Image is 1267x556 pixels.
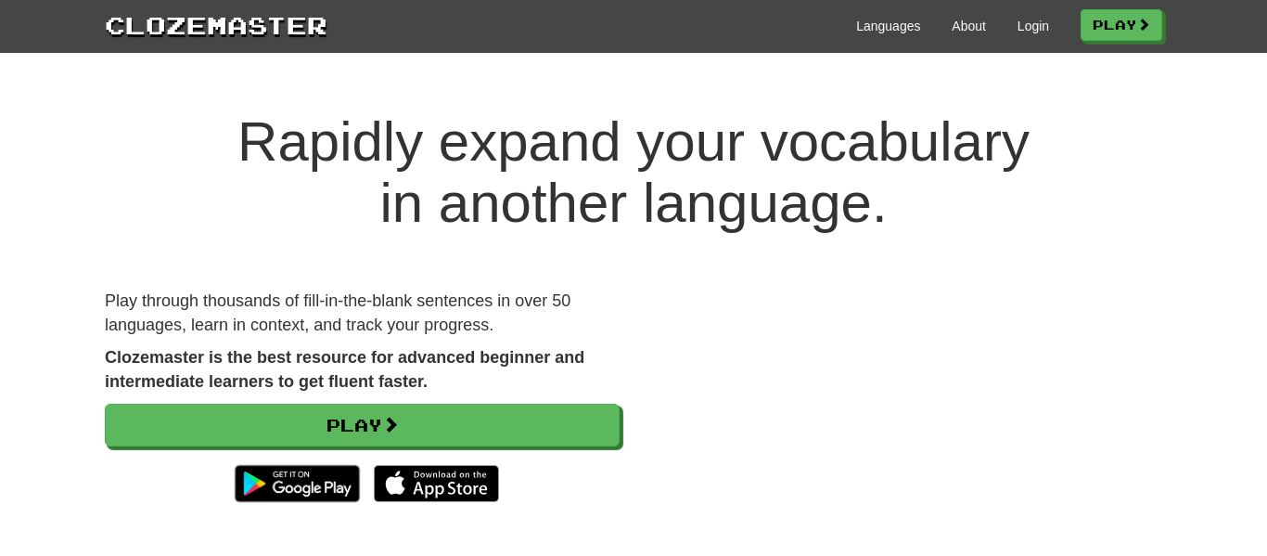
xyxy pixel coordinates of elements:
a: Clozemaster [105,7,327,42]
p: Play through thousands of fill-in-the-blank sentences in over 50 languages, learn in context, and... [105,290,620,337]
a: Play [1081,9,1162,41]
img: Get it on Google Play [225,456,369,511]
a: About [952,17,986,35]
strong: Clozemaster is the best resource for advanced beginner and intermediate learners to get fluent fa... [105,348,584,391]
a: Play [105,404,620,446]
a: Languages [856,17,920,35]
img: Download_on_the_App_Store_Badge_US-UK_135x40-25178aeef6eb6b83b96f5f2d004eda3bffbb37122de64afbaef7... [374,465,499,502]
a: Login [1017,17,1049,35]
